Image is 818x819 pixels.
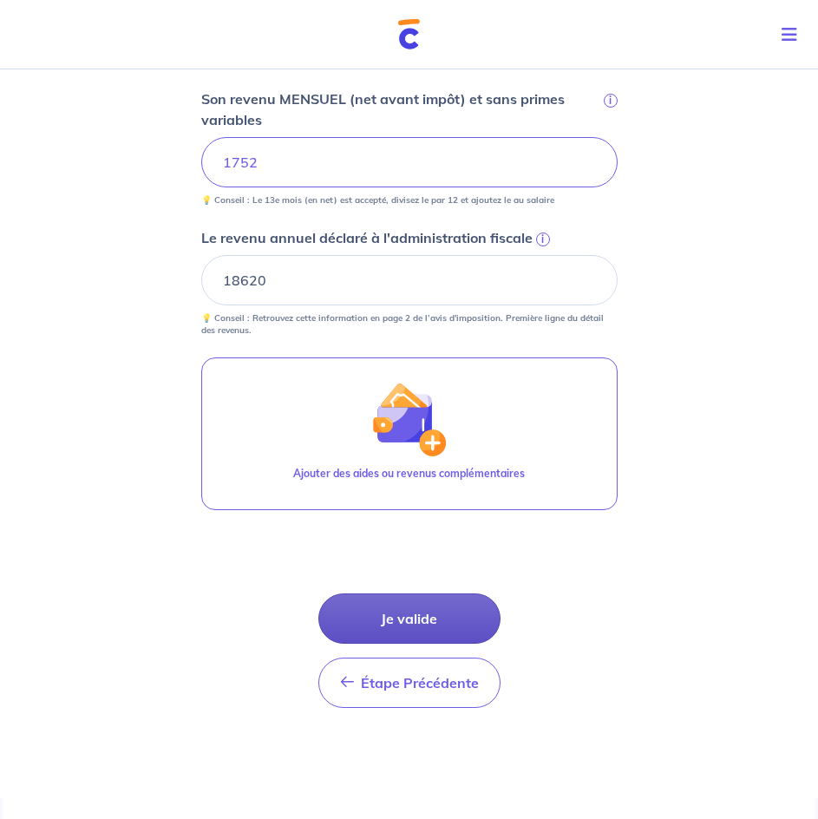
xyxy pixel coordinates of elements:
input: 20000€ [201,255,618,305]
p: 💡 Conseil : Retrouvez cette information en page 2 de l’avis d'imposition. Première ligne du détai... [201,312,618,337]
button: Je valide [318,593,501,644]
span: i [604,94,618,108]
span: i [536,233,550,246]
p: Ajouter des aides ou revenus complémentaires [293,466,525,482]
img: illu_wallet.svg [371,382,446,456]
span: Étape Précédente [361,674,479,691]
p: Le revenu annuel déclaré à l'administration fiscale [201,227,533,248]
img: Cautioneo [398,19,420,49]
button: Étape Précédente [318,658,501,708]
button: Toggle navigation [768,12,818,57]
button: illu_wallet.svgAjouter des aides ou revenus complémentaires [201,357,618,510]
input: Ex : 1 500 € net/mois [201,137,618,187]
p: 💡 Conseil : Le 13e mois (en net) est accepté, divisez le par 12 et ajoutez le au salaire [201,194,554,206]
p: Son revenu MENSUEL (net avant impôt) et sans primes variables [201,88,600,130]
